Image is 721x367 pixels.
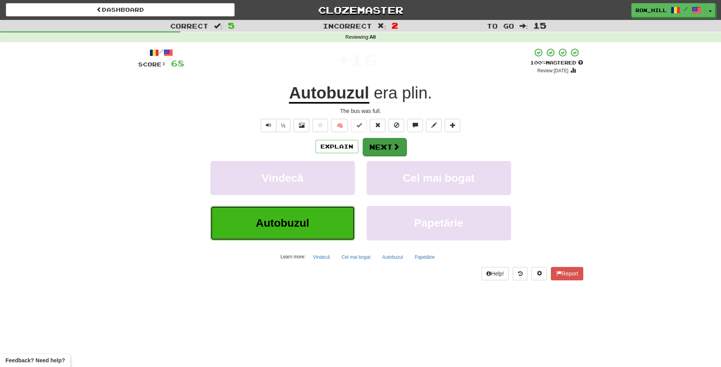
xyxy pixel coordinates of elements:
button: Play sentence audio (ctl+space) [261,119,276,132]
button: Show image (alt+x) [294,119,309,132]
small: Learn more: [280,254,305,260]
button: ½ [276,119,291,132]
a: Clozemaster [246,3,475,17]
button: Explain [315,140,358,153]
button: Reset to 0% Mastered (alt+r) [370,119,385,132]
span: 2 [392,21,398,30]
span: / [684,6,688,12]
span: : [519,23,528,29]
button: Autobuzul [378,251,407,263]
span: 5 [228,21,235,30]
small: Review: [DATE] [537,68,568,73]
span: Autobuzul [256,217,309,229]
span: . [369,84,432,102]
button: 🧠 [331,119,348,132]
button: Edit sentence (alt+d) [426,119,442,132]
button: Autobuzul [210,206,355,240]
div: The bus was full. [138,107,583,115]
button: Next [363,138,406,156]
button: Papetărie [410,251,439,263]
button: Help! [481,267,509,280]
span: : [214,23,223,29]
a: Ron_Hill / [631,3,705,17]
a: Dashboard [6,3,235,16]
span: Ron_Hill [636,7,667,14]
span: : [377,23,386,29]
button: Add to collection (alt+a) [445,119,460,132]
span: Score: [138,61,166,68]
button: Vindecă [210,161,355,195]
button: Papetărie [367,206,511,240]
span: Cel mai bogat [403,172,475,184]
span: + [336,48,350,71]
button: Favorite sentence (alt+f) [312,119,328,132]
span: plin [402,84,427,102]
button: Discuss sentence (alt+u) [407,119,423,132]
button: Report [551,267,583,280]
button: Cel mai bogat [337,251,375,263]
span: 68 [171,58,184,68]
strong: All [369,34,376,40]
span: Correct [170,22,208,30]
div: / [138,48,184,57]
span: era [374,84,397,102]
button: Cel mai bogat [367,161,511,195]
u: Autobuzul [289,84,369,104]
span: 100 % [530,59,546,66]
span: To go [486,22,514,30]
span: Open feedback widget [5,356,65,364]
div: Text-to-speech controls [259,119,291,132]
span: 15 [533,21,547,30]
span: Incorrect [323,22,372,30]
div: Mastered [530,59,583,66]
span: Papetărie [414,217,463,229]
button: Vindecă [309,251,334,263]
span: 16 [350,50,377,69]
button: Ignore sentence (alt+i) [388,119,404,132]
span: Vindecă [262,172,303,184]
button: Round history (alt+y) [513,267,527,280]
button: Set this sentence to 100% Mastered (alt+m) [351,119,367,132]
